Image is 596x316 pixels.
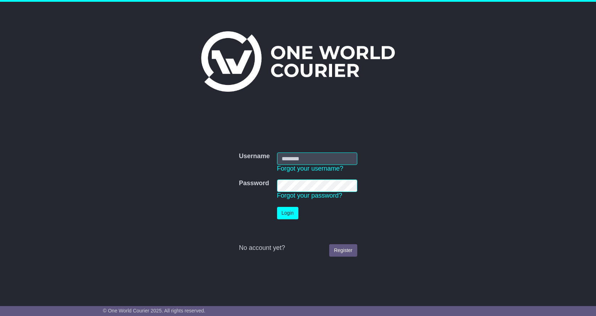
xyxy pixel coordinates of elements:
a: Forgot your password? [277,192,342,199]
a: Forgot your username? [277,165,343,172]
a: Register [329,244,357,257]
label: Password [239,180,269,187]
img: One World [201,31,395,92]
div: No account yet? [239,244,357,252]
button: Login [277,207,298,219]
span: © One World Courier 2025. All rights reserved. [103,308,205,314]
label: Username [239,152,270,160]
